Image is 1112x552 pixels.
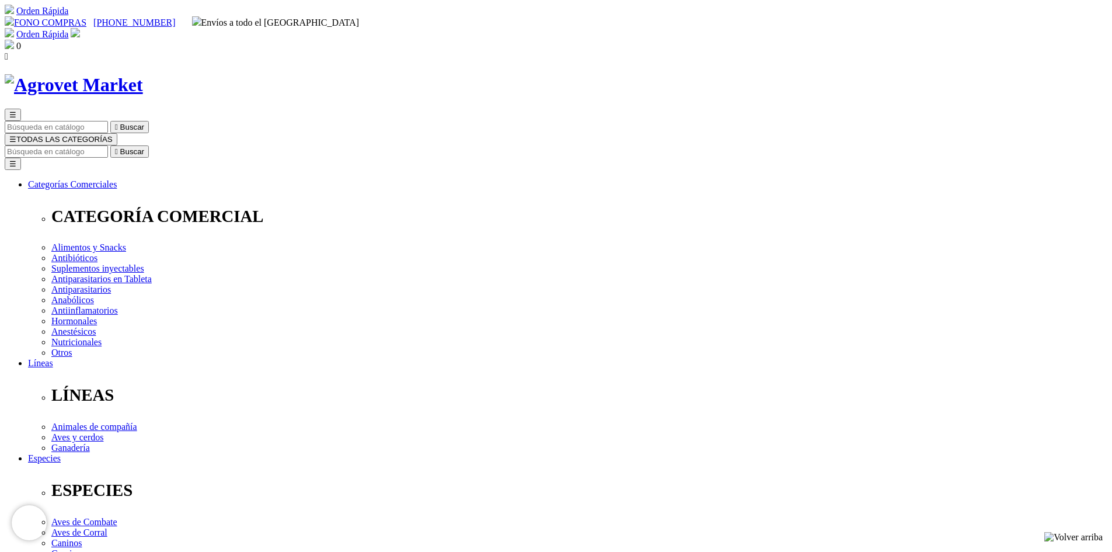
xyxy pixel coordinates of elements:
iframe: Brevo live chat [12,505,47,540]
a: Acceda a su cuenta de cliente [71,29,80,39]
span: 0 [16,41,21,51]
a: Suplementos inyectables [51,263,144,273]
a: Anestésicos [51,327,96,336]
span: ☰ [9,110,16,119]
input: Buscar [5,121,108,133]
span: Buscar [120,123,144,131]
a: Caninos [51,538,82,548]
button: ☰ [5,109,21,121]
a: Aves de Corral [51,527,107,537]
a: Ganadería [51,443,90,453]
img: delivery-truck.svg [192,16,201,26]
input: Buscar [5,145,108,158]
a: Especies [28,453,61,463]
a: [PHONE_NUMBER] [93,18,175,27]
a: Otros [51,348,72,357]
img: shopping-cart.svg [5,28,14,37]
a: FONO COMPRAS [5,18,86,27]
i:  [5,51,8,61]
a: Orden Rápida [16,6,68,16]
a: Hormonales [51,316,97,326]
img: phone.svg [5,16,14,26]
a: Aves de Combate [51,517,117,527]
img: Volver arriba [1044,532,1103,543]
a: Aves y cerdos [51,432,103,442]
button:  Buscar [110,121,149,133]
a: Antiparasitarios en Tableta [51,274,152,284]
button: ☰TODAS LAS CATEGORÍAS [5,133,117,145]
img: Agrovet Market [5,74,143,96]
a: Antibióticos [51,253,97,263]
i:  [115,123,118,131]
a: Nutricionales [51,337,102,347]
a: Alimentos y Snacks [51,242,126,252]
a: Categorías Comerciales [28,179,117,189]
a: Antiparasitarios [51,284,111,294]
a: Líneas [28,358,53,368]
img: shopping-bag.svg [5,40,14,49]
button: ☰ [5,158,21,170]
a: Anabólicos [51,295,94,305]
span: ☰ [9,135,16,144]
a: Antiinflamatorios [51,305,118,315]
span: Envíos a todo el [GEOGRAPHIC_DATA] [192,18,360,27]
span: Buscar [120,147,144,156]
img: shopping-cart.svg [5,5,14,14]
p: CATEGORÍA COMERCIAL [51,207,1107,226]
button:  Buscar [110,145,149,158]
img: user.svg [71,28,80,37]
a: Orden Rápida [16,29,68,39]
i:  [115,147,118,156]
p: ESPECIES [51,481,1107,500]
a: Animales de compañía [51,422,137,432]
p: LÍNEAS [51,386,1107,405]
